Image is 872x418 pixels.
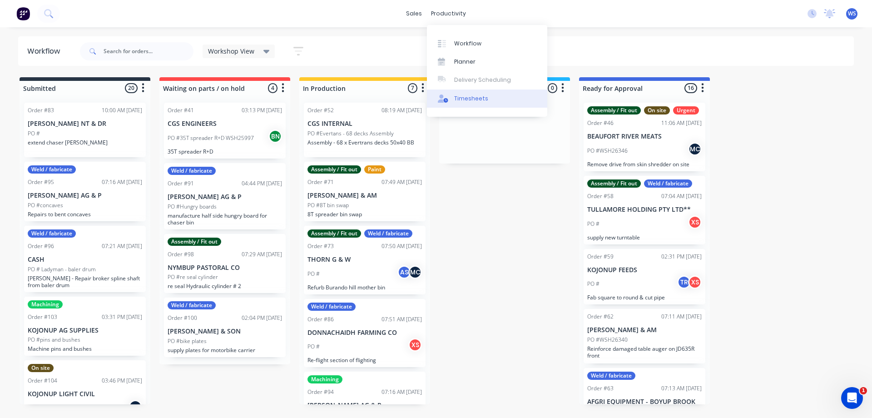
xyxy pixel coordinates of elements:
[16,7,30,20] img: Factory
[661,192,702,200] div: 07:04 AM [DATE]
[307,139,422,146] p: Assembly - 68 x Evertrans decks 50x40 BB
[102,178,142,186] div: 07:16 AM [DATE]
[587,106,641,114] div: Assembly / Fit out
[307,192,422,199] p: [PERSON_NAME] & AM
[307,329,422,337] p: DONNACHAIDH FARMING CO
[28,201,63,209] p: PO #concaves
[307,106,334,114] div: Order #52
[587,372,635,380] div: Weld / fabricate
[164,298,286,357] div: Weld / fabricateOrder #10002:04 PM [DATE][PERSON_NAME] & SONPO #bike platessupply plates for moto...
[168,148,282,155] p: 35T spreader R+D
[168,106,194,114] div: Order #41
[587,179,641,188] div: Assembly / Fit out
[304,299,426,368] div: Weld / fabricateOrder #8607:51 AM [DATE]DONNACHAIDH FARMING COPO #XSRe-flight section of flighting
[28,242,54,250] div: Order #96
[168,134,254,142] p: PO #35T spreader R+D WSH25997
[307,229,361,238] div: Assembly / Fit out
[426,7,471,20] div: productivity
[307,178,334,186] div: Order #71
[304,226,426,294] div: Assembly / Fit outWeld / fabricateOrder #7307:50 AM [DATE]THORN G & WPO #ASMCRefurb Burando hill ...
[28,192,142,199] p: [PERSON_NAME] AG & P
[28,211,142,218] p: Repairs to bent concaves
[307,303,356,311] div: Weld / fabricate
[307,375,342,383] div: Machining
[164,234,286,294] div: Assembly / Fit outOrder #9807:29 AM [DATE]NYMBUP PASTORAL COPO #re seal cylinderre seal Hydraulic...
[168,193,282,201] p: [PERSON_NAME] AG & P
[102,106,142,114] div: 10:00 AM [DATE]
[168,328,282,335] p: [PERSON_NAME] & SON
[307,242,334,250] div: Order #73
[307,284,422,291] p: Refurb Burando hill mother bin
[168,283,282,289] p: re seal Hydraulic cylinder # 2
[168,337,207,345] p: PO #bike plates
[427,90,547,108] a: Timesheets
[208,46,254,56] span: Workshop View
[307,388,334,396] div: Order #94
[28,275,142,289] p: [PERSON_NAME] - Repair broker spline shaft from baler drum
[307,165,361,174] div: Assembly / Fit out
[24,162,146,221] div: Weld / fabricateOrder #9507:16 AM [DATE][PERSON_NAME] AG & PPO #concavesRepairs to bent concaves
[102,242,142,250] div: 07:21 AM [DATE]
[268,129,282,143] div: BN
[644,106,670,114] div: On site
[164,163,286,229] div: Weld / fabricateOrder #9104:44 PM [DATE][PERSON_NAME] AG & PPO #Hungry boardsmanufacture half sid...
[584,176,705,244] div: Assembly / Fit outWeld / fabricateOrder #5807:04 AM [DATE]TULLAMORE HOLDING PTY LTD**PO #XSsupply...
[168,120,282,128] p: CGS ENGINEERS
[587,147,628,155] p: PO #WSH26346
[28,178,54,186] div: Order #95
[164,103,286,159] div: Order #4103:13 PM [DATE]CGS ENGINEERSPO #35T spreader R+D WSH25997BN35T spreader R+D
[24,297,146,356] div: MachiningOrder #10303:31 PM [DATE]KOJONUP AG SUPPLIESPO #pins and bushesMachine pins and bushes
[168,250,194,259] div: Order #98
[381,315,422,323] div: 07:51 AM [DATE]
[587,119,614,127] div: Order #46
[408,265,422,279] div: MC
[397,265,411,279] div: AS
[587,336,628,344] p: PO #WSH26340
[307,120,422,128] p: CGS INTERNAL
[28,265,96,274] p: PO # Ladyman - baler drum
[242,250,282,259] div: 07:29 AM [DATE]
[661,384,702,393] div: 07:13 AM [DATE]
[28,377,57,385] div: Order #104
[587,133,702,140] p: BEAUFORT RIVER MEATS
[168,347,282,353] p: supply plates for motorbike carrier
[307,129,394,138] p: PO #Evertans - 68 decks Assembly
[381,388,422,396] div: 07:16 AM [DATE]
[587,326,702,334] p: [PERSON_NAME] & AM
[168,238,221,246] div: Assembly / Fit out
[841,387,863,409] iframe: Intercom live chat
[381,242,422,250] div: 07:50 AM [DATE]
[242,106,282,114] div: 03:13 PM [DATE]
[24,103,146,157] div: Order #8310:00 AM [DATE][PERSON_NAME] NT & DRPO #extend chaser [PERSON_NAME]
[104,42,193,60] input: Search for orders...
[587,192,614,200] div: Order #58
[307,256,422,264] p: THORN G & W
[168,212,282,226] p: manufacture half side hungry board for chaser bin
[168,314,197,322] div: Order #100
[307,343,320,351] p: PO #
[408,338,422,352] div: XS
[28,106,54,114] div: Order #83
[587,384,614,393] div: Order #63
[364,165,385,174] div: Paint
[168,273,218,281] p: PO #re seal cylinder
[688,142,702,156] div: MC
[584,249,705,305] div: Order #5902:31 PM [DATE]KOJONUP FEEDSPO #TRXSFab square to round & cut pipe
[587,345,702,359] p: Reinforce damaged table auger on JD635R front
[129,400,142,413] div: MC
[307,211,422,218] p: 8T spreader bin swap
[661,119,702,127] div: 11:06 AM [DATE]
[454,58,476,66] div: Planner
[168,301,216,309] div: Weld / fabricate
[454,95,488,103] div: Timesheets
[661,253,702,261] div: 02:31 PM [DATE]
[28,129,40,138] p: PO #
[673,106,699,114] div: Urgent
[381,178,422,186] div: 07:49 AM [DATE]
[427,34,547,52] a: Workflow
[587,234,702,241] p: supply new turntable
[168,203,217,211] p: PO #Hungry boards
[28,390,142,398] p: KOJONUP LIGHT CIVIL
[848,10,856,18] span: WS
[28,229,76,238] div: Weld / fabricate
